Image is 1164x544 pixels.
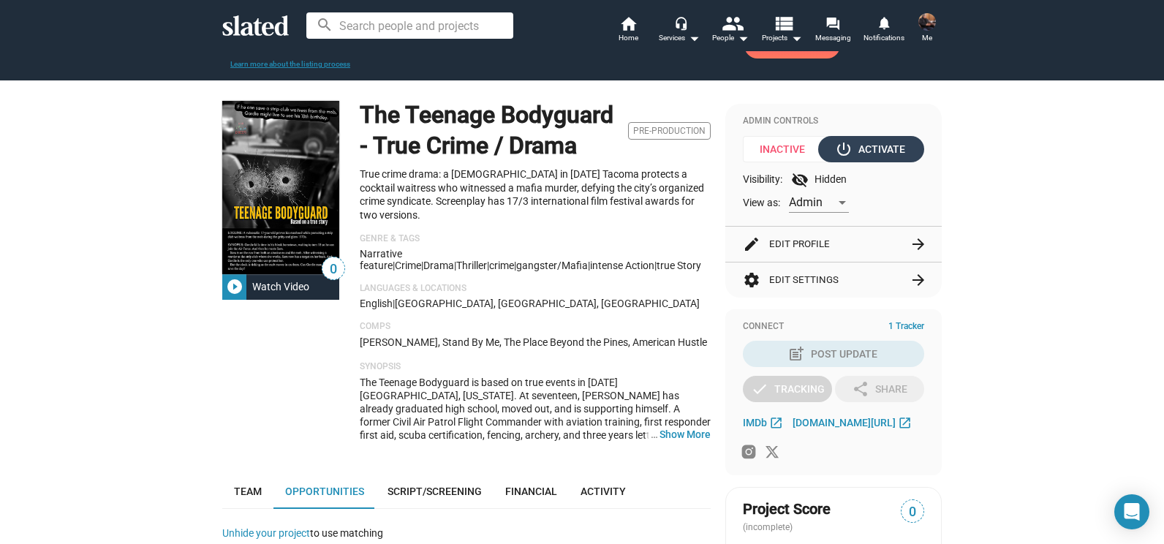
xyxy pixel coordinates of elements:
[602,15,654,47] a: Home
[877,15,891,29] mat-icon: notifications
[818,136,924,162] button: Activate
[505,486,557,497] span: Financial
[516,260,588,271] span: gangster/mafia
[360,99,622,162] h1: The Teenage Bodyguard - True Crime / Drama
[487,260,489,271] span: |
[360,298,393,309] span: English
[619,29,638,47] span: Home
[743,196,780,210] span: View as:
[454,260,456,271] span: |
[494,474,569,509] a: Financial
[712,29,749,47] div: People
[234,486,262,497] span: Team
[852,376,907,402] div: Share
[222,101,339,274] img: The Teenage Bodyguard - True Crime / Drama
[590,260,654,271] span: intense action
[360,361,711,373] p: Synopsis
[273,474,376,509] a: Opportunities
[743,171,924,189] div: Visibility: Hidden
[393,260,395,271] span: |
[581,486,626,497] span: Activity
[360,233,711,245] p: Genre & Tags
[588,260,590,271] span: |
[423,260,454,271] span: Drama
[773,12,794,34] mat-icon: view_list
[734,29,752,47] mat-icon: arrow_drop_down
[285,486,364,497] span: Opportunities
[743,271,760,289] mat-icon: settings
[628,122,711,140] span: Pre-Production
[863,29,904,47] span: Notifications
[456,260,487,271] span: Thriller
[654,260,657,271] span: |
[743,499,831,519] span: Project Score
[793,414,915,431] a: [DOMAIN_NAME][URL]
[705,15,756,47] button: People
[793,417,896,428] span: [DOMAIN_NAME][URL]
[835,140,853,158] mat-icon: power_settings_new
[226,278,243,295] mat-icon: play_circle_filled
[743,321,924,333] div: Connect
[787,345,805,363] mat-icon: post_add
[489,260,514,271] span: crime
[644,428,660,441] span: …
[514,260,516,271] span: |
[910,10,945,48] button: JZ MurdockMe
[743,414,787,431] a: IMDb
[751,380,768,398] mat-icon: check
[898,416,912,430] mat-icon: open_in_new
[838,136,905,162] div: Activate
[360,336,711,350] p: [PERSON_NAME], Stand By Me, The Place Beyond the Pines, American Hustle
[222,526,711,540] div: to use matching
[222,527,310,539] a: Unhide your project
[1114,494,1149,529] div: Open Intercom Messenger
[395,260,421,271] span: Crime
[360,167,711,222] p: True crime drama: a [DEMOGRAPHIC_DATA] in [DATE] Tacoma protects a cocktail waitress who witnesse...
[619,15,637,32] mat-icon: home
[322,260,344,279] span: 0
[743,235,760,253] mat-icon: edit
[743,417,767,428] span: IMDb
[222,474,273,509] a: Team
[922,29,932,47] span: Me
[743,522,795,532] span: (incomplete)
[807,15,858,47] a: Messaging
[360,283,711,295] p: Languages & Locations
[722,12,743,34] mat-icon: people
[306,12,513,39] input: Search people and projects
[852,380,869,398] mat-icon: share
[787,29,805,47] mat-icon: arrow_drop_down
[222,273,339,300] button: Watch Video
[910,235,927,253] mat-icon: arrow_forward
[393,298,395,309] span: |
[918,13,936,31] img: JZ Murdock
[685,29,703,47] mat-icon: arrow_drop_down
[790,341,877,367] div: Post Update
[743,341,924,367] button: Post Update
[743,262,924,298] button: Edit Settings
[230,60,350,68] a: Learn more about the listing process
[902,502,923,522] span: 0
[751,376,825,402] div: Tracking
[791,171,809,189] mat-icon: visibility_off
[762,29,802,47] span: Projects
[421,260,423,271] span: |
[660,428,711,441] button: …Show More
[815,29,851,47] span: Messaging
[743,376,832,402] button: Tracking
[756,15,807,47] button: Projects
[246,273,315,300] div: Watch Video
[769,416,783,430] mat-icon: open_in_new
[835,376,924,402] button: Share
[888,321,924,333] span: 1 Tracker
[376,474,494,509] a: Script/Screening
[388,486,482,497] span: Script/Screening
[743,136,831,162] span: Inactive
[395,298,700,309] span: [GEOGRAPHIC_DATA], [GEOGRAPHIC_DATA], [GEOGRAPHIC_DATA]
[659,29,700,47] div: Services
[569,474,638,509] a: Activity
[743,227,924,262] button: Edit Profile
[858,15,910,47] a: Notifications
[360,321,711,333] p: Comps
[657,260,701,271] span: true story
